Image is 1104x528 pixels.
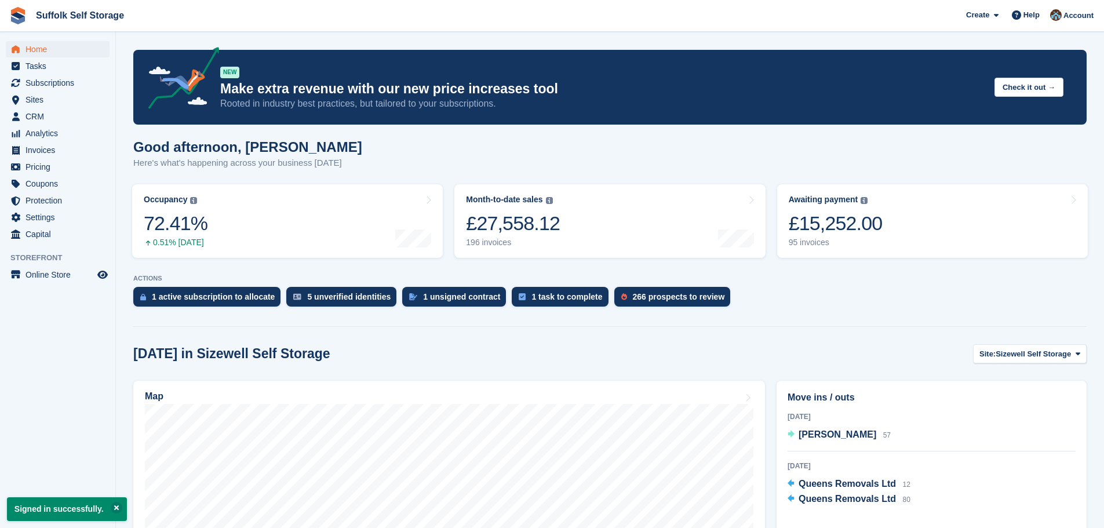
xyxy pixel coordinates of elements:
p: Rooted in industry best practices, but tailored to your subscriptions. [220,97,985,110]
div: 1 active subscription to allocate [152,292,275,301]
img: Lisa Furneaux [1050,9,1062,21]
a: menu [6,108,110,125]
span: [PERSON_NAME] [799,429,876,439]
img: icon-info-grey-7440780725fd019a000dd9b08b2336e03edf1995a4989e88bcd33f0948082b44.svg [190,197,197,204]
span: Account [1063,10,1094,21]
span: Invoices [25,142,95,158]
a: menu [6,92,110,108]
div: 1 task to complete [531,292,602,301]
div: Awaiting payment [789,195,858,205]
p: Make extra revenue with our new price increases tool [220,81,985,97]
span: Create [966,9,989,21]
p: Signed in successfully. [7,497,127,521]
a: 1 unsigned contract [402,287,512,312]
a: menu [6,176,110,192]
a: 1 task to complete [512,287,614,312]
p: Here's what's happening across your business [DATE] [133,156,362,170]
a: menu [6,58,110,74]
div: 1 unsigned contract [423,292,500,301]
span: Queens Removals Ltd [799,494,896,504]
a: menu [6,226,110,242]
button: Site: Sizewell Self Storage [973,344,1087,363]
a: Queens Removals Ltd 80 [788,492,910,507]
span: Subscriptions [25,75,95,91]
img: verify_identity-adf6edd0f0f0b5bbfe63781bf79b02c33cf7c696d77639b501bdc392416b5a36.svg [293,293,301,300]
img: icon-info-grey-7440780725fd019a000dd9b08b2336e03edf1995a4989e88bcd33f0948082b44.svg [861,197,868,204]
img: stora-icon-8386f47178a22dfd0bd8f6a31ec36ba5ce8667c1dd55bd0f319d3a0aa187defe.svg [9,7,27,24]
span: 80 [902,496,910,504]
div: [DATE] [788,461,1076,471]
a: 1 active subscription to allocate [133,287,286,312]
span: Site: [979,348,996,360]
div: 196 invoices [466,238,560,247]
a: 5 unverified identities [286,287,402,312]
img: price-adjustments-announcement-icon-8257ccfd72463d97f412b2fc003d46551f7dbcb40ab6d574587a9cd5c0d94... [139,47,220,113]
a: 266 prospects to review [614,287,737,312]
a: Occupancy 72.41% 0.51% [DATE] [132,184,443,258]
span: 57 [883,431,891,439]
div: [DATE] [788,412,1076,422]
img: contract_signature_icon-13c848040528278c33f63329250d36e43548de30e8caae1d1a13099fd9432cc5.svg [409,293,417,300]
a: menu [6,142,110,158]
span: Settings [25,209,95,225]
span: Capital [25,226,95,242]
h2: Map [145,391,163,402]
a: Preview store [96,268,110,282]
div: 0.51% [DATE] [144,238,207,247]
span: Tasks [25,58,95,74]
span: 12 [902,480,910,489]
span: Coupons [25,176,95,192]
span: Home [25,41,95,57]
a: menu [6,75,110,91]
div: £15,252.00 [789,212,883,235]
span: Online Store [25,267,95,283]
span: Analytics [25,125,95,141]
span: Help [1023,9,1040,21]
a: Queens Removals Ltd 12 [788,477,910,492]
a: menu [6,41,110,57]
h2: Move ins / outs [788,391,1076,405]
span: Sizewell Self Storage [996,348,1071,360]
div: NEW [220,67,239,78]
a: menu [6,192,110,209]
h2: [DATE] in Sizewell Self Storage [133,346,330,362]
a: [PERSON_NAME] 57 [788,428,891,443]
a: Month-to-date sales £27,558.12 196 invoices [454,184,765,258]
div: Occupancy [144,195,187,205]
div: £27,558.12 [466,212,560,235]
a: menu [6,209,110,225]
a: menu [6,125,110,141]
p: ACTIONS [133,275,1087,282]
span: Queens Removals Ltd [799,479,896,489]
img: task-75834270c22a3079a89374b754ae025e5fb1db73e45f91037f5363f120a921f8.svg [519,293,526,300]
div: 95 invoices [789,238,883,247]
h1: Good afternoon, [PERSON_NAME] [133,139,362,155]
img: active_subscription_to_allocate_icon-d502201f5373d7db506a760aba3b589e785aa758c864c3986d89f69b8ff3... [140,293,146,301]
a: menu [6,159,110,175]
div: 72.41% [144,212,207,235]
a: Suffolk Self Storage [31,6,129,25]
button: Check it out → [994,78,1063,97]
span: Sites [25,92,95,108]
div: 266 prospects to review [633,292,725,301]
a: Awaiting payment £15,252.00 95 invoices [777,184,1088,258]
span: Protection [25,192,95,209]
span: Pricing [25,159,95,175]
div: 5 unverified identities [307,292,391,301]
div: Month-to-date sales [466,195,542,205]
span: CRM [25,108,95,125]
span: Storefront [10,252,115,264]
img: icon-info-grey-7440780725fd019a000dd9b08b2336e03edf1995a4989e88bcd33f0948082b44.svg [546,197,553,204]
a: menu [6,267,110,283]
img: prospect-51fa495bee0391a8d652442698ab0144808aea92771e9ea1ae160a38d050c398.svg [621,293,627,300]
